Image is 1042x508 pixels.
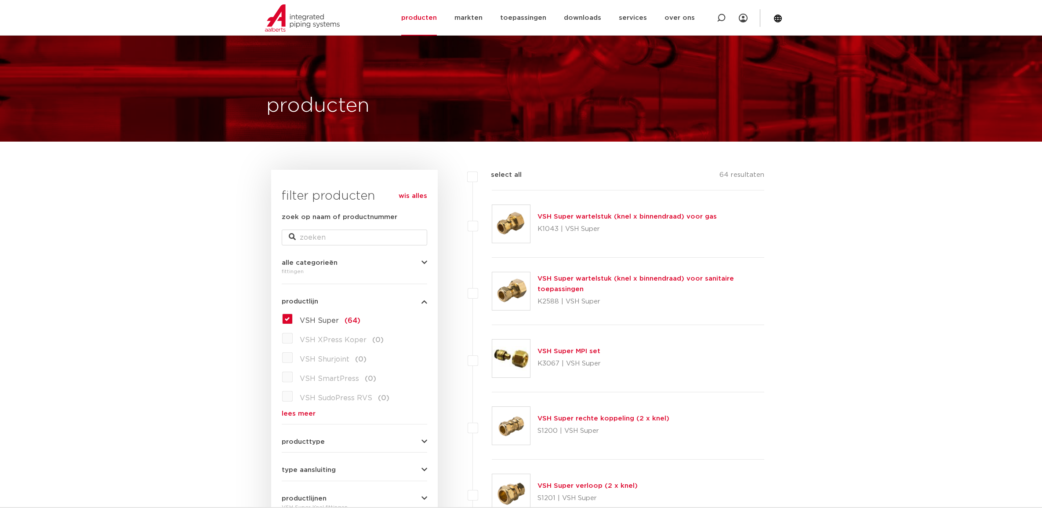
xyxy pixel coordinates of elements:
[537,357,601,371] p: K3067 | VSH Super
[282,410,427,417] a: lees meer
[478,170,522,180] label: select all
[492,340,530,377] img: Thumbnail for VSH Super MPI set
[266,92,370,120] h1: producten
[492,205,530,243] img: Thumbnail for VSH Super wartelstuk (knel x binnendraad) voor gas
[282,266,427,277] div: fittingen
[355,356,367,363] span: (0)
[300,395,372,402] span: VSH SudoPress RVS
[537,213,717,220] a: VSH Super wartelstuk (knel x binnendraad) voor gas
[537,295,765,309] p: K2588 | VSH Super
[282,467,427,473] button: type aansluiting
[372,336,384,344] span: (0)
[282,439,325,445] span: producttype
[537,491,638,505] p: S1201 | VSH Super
[282,298,427,305] button: productlijn
[537,275,734,292] a: VSH Super wartelstuk (knel x binnendraad) voor sanitaire toepassingen
[300,356,349,363] span: VSH Shurjoint
[282,259,427,266] button: alle categorieën
[378,395,389,402] span: (0)
[537,424,669,438] p: S1200 | VSH Super
[282,298,318,305] span: productlijn
[300,375,359,382] span: VSH SmartPress
[537,415,669,422] a: VSH Super rechte koppeling (2 x knel)
[345,317,360,324] span: (64)
[399,191,427,201] a: wis alles
[719,170,764,183] p: 64 resultaten
[492,272,530,310] img: Thumbnail for VSH Super wartelstuk (knel x binnendraad) voor sanitaire toepassingen
[300,336,367,344] span: VSH XPress Koper
[537,348,600,355] a: VSH Super MPI set
[282,495,427,502] button: productlijnen
[282,439,427,445] button: producttype
[300,317,339,324] span: VSH Super
[537,482,638,489] a: VSH Super verloop (2 x knel)
[537,222,717,236] p: K1043 | VSH Super
[282,187,427,205] h3: filter producten
[282,259,338,266] span: alle categorieën
[492,407,530,445] img: Thumbnail for VSH Super rechte koppeling (2 x knel)
[282,230,427,245] input: zoeken
[282,212,397,223] label: zoek op naam of productnummer
[282,495,327,502] span: productlijnen
[282,467,336,473] span: type aansluiting
[365,375,376,382] span: (0)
